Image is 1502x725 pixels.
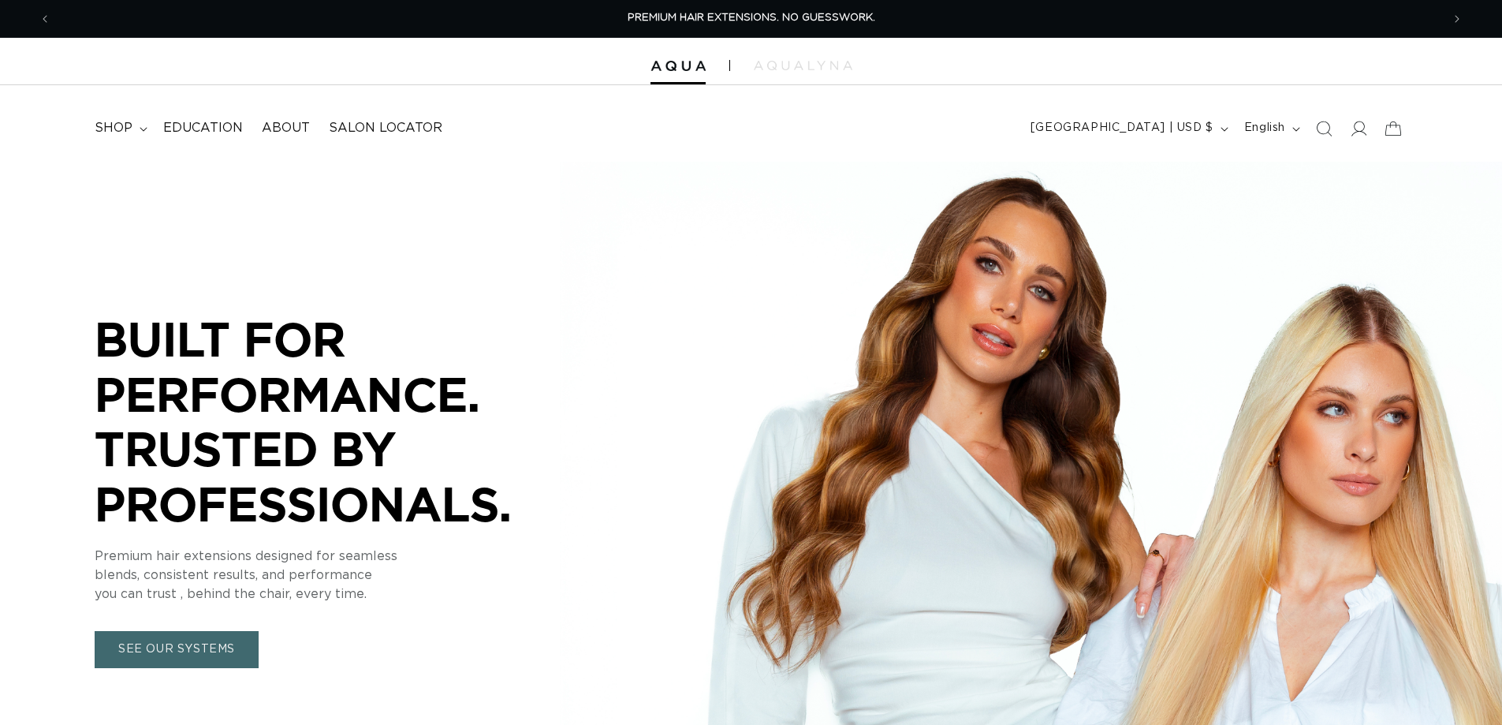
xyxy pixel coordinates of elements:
[28,4,62,34] button: Previous announcement
[95,312,568,531] p: BUILT FOR PERFORMANCE. TRUSTED BY PROFESSIONALS.
[95,585,568,604] p: you can trust , behind the chair, every time.
[95,120,132,136] span: shop
[154,110,252,146] a: Education
[650,61,706,72] img: Aqua Hair Extensions
[95,566,568,585] p: blends, consistent results, and performance
[85,110,154,146] summary: shop
[1021,114,1235,144] button: [GEOGRAPHIC_DATA] | USD $
[628,13,875,23] span: PREMIUM HAIR EXTENSIONS. NO GUESSWORK.
[754,61,852,70] img: aqualyna.com
[95,632,259,669] a: SEE OUR SYSTEMS
[252,110,319,146] a: About
[1244,120,1285,136] span: English
[1440,4,1474,34] button: Next announcement
[1235,114,1306,144] button: English
[262,120,310,136] span: About
[1306,111,1341,146] summary: Search
[95,547,568,566] p: Premium hair extensions designed for seamless
[1031,120,1213,136] span: [GEOGRAPHIC_DATA] | USD $
[329,120,442,136] span: Salon Locator
[163,120,243,136] span: Education
[319,110,452,146] a: Salon Locator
